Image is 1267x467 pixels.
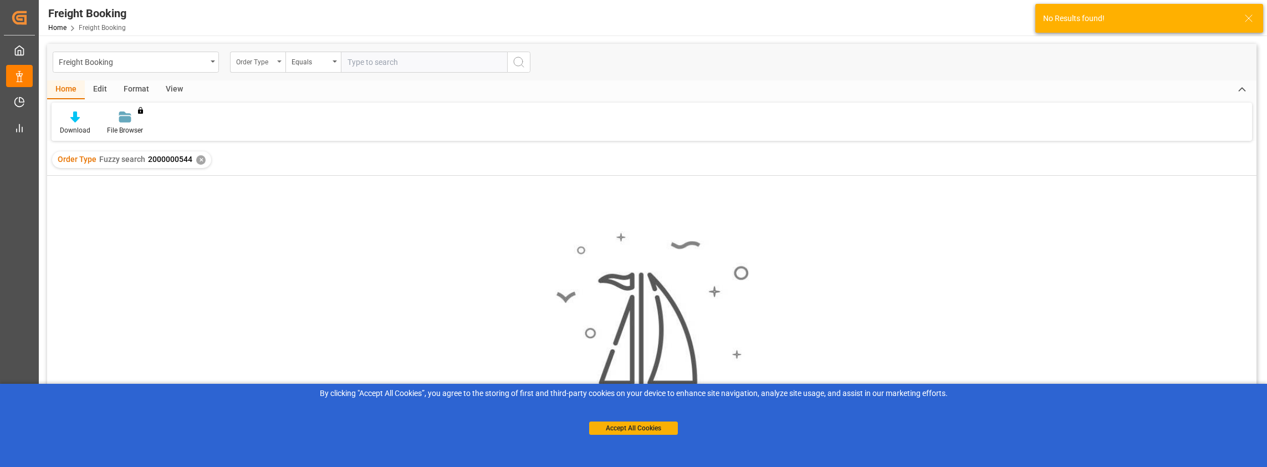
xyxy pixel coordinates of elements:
img: smooth_sailing.jpeg [555,231,749,418]
div: Freight Booking [59,54,207,68]
div: View [157,80,191,99]
button: Accept All Cookies [589,422,678,435]
button: open menu [53,52,219,73]
span: Order Type [58,155,96,164]
a: Home [48,24,67,32]
div: Download [60,125,90,135]
div: Freight Booking [48,5,126,22]
button: open menu [285,52,341,73]
button: open menu [230,52,285,73]
div: Format [115,80,157,99]
div: ✕ [196,155,206,165]
div: Order Type [236,54,274,67]
div: Edit [85,80,115,99]
div: By clicking "Accept All Cookies”, you agree to the storing of first and third-party cookies on yo... [8,388,1259,399]
div: Home [47,80,85,99]
input: Type to search [341,52,507,73]
button: search button [507,52,530,73]
span: Fuzzy search [99,155,145,164]
div: No Results found! [1043,13,1234,24]
span: 2000000544 [148,155,192,164]
div: Equals [292,54,329,67]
